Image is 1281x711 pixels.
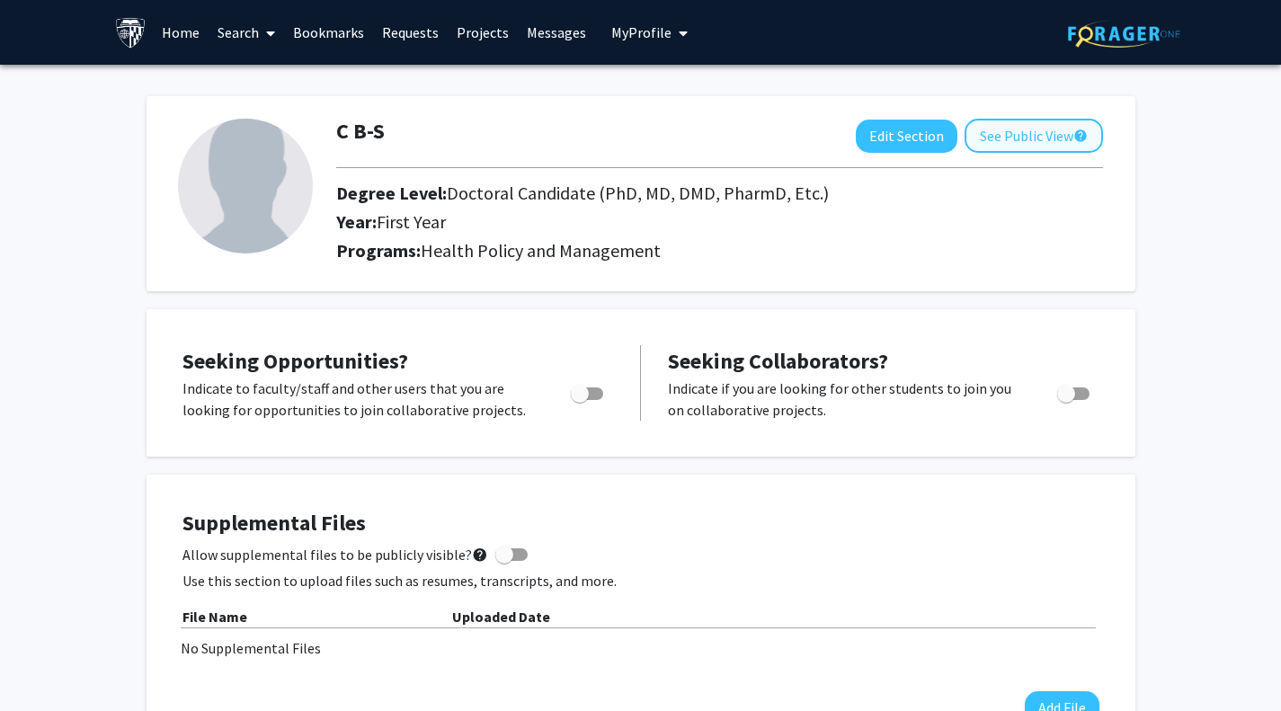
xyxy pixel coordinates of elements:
mat-icon: help [472,544,488,565]
div: No Supplemental Files [181,637,1101,659]
img: Johns Hopkins University Logo [115,17,147,49]
h2: Programs: [336,240,1103,262]
a: Bookmarks [284,1,373,64]
span: Seeking Opportunities? [182,347,408,375]
h2: Degree Level: [336,182,965,204]
b: File Name [182,608,247,626]
button: Edit Section [856,120,957,153]
img: ForagerOne Logo [1068,20,1180,48]
mat-icon: help [1073,125,1088,147]
p: Use this section to upload files such as resumes, transcripts, and more. [182,570,1099,591]
span: Seeking Collaborators? [668,347,888,375]
b: Uploaded Date [452,608,550,626]
a: Requests [373,1,448,64]
img: Profile Picture [178,119,313,253]
h2: Year: [336,211,965,233]
a: Projects [448,1,518,64]
a: Messages [518,1,595,64]
a: Search [209,1,284,64]
span: Allow supplemental files to be publicly visible? [182,544,488,565]
iframe: Chat [13,630,76,698]
span: First Year [377,210,446,233]
p: Indicate to faculty/staff and other users that you are looking for opportunities to join collabor... [182,378,537,421]
span: My Profile [611,23,672,41]
h1: C B-S [336,119,385,145]
div: Toggle [1050,378,1099,404]
p: Indicate if you are looking for other students to join you on collaborative projects. [668,378,1023,421]
span: Health Policy and Management [421,239,661,262]
button: See Public View [965,119,1103,153]
div: Toggle [564,378,613,404]
span: Doctoral Candidate (PhD, MD, DMD, PharmD, Etc.) [447,182,829,204]
a: Home [153,1,209,64]
h4: Supplemental Files [182,511,1099,537]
